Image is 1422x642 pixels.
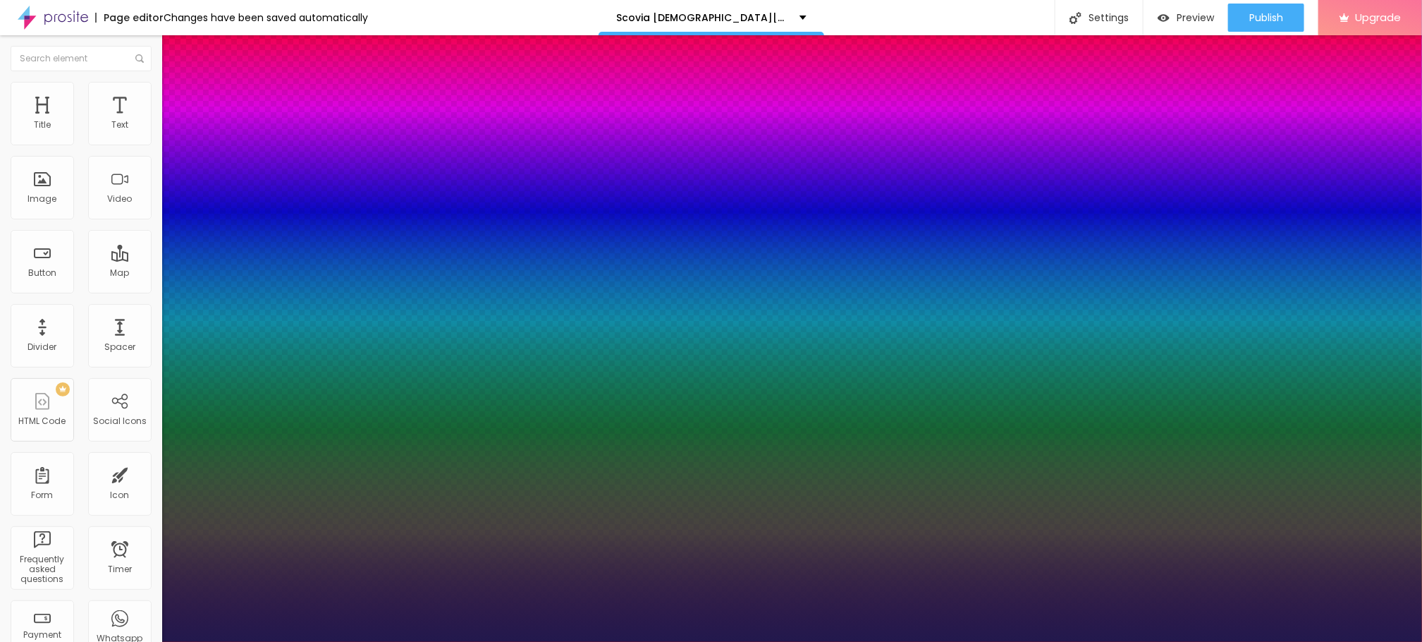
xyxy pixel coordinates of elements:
input: Search element [11,46,152,71]
span: Upgrade [1355,11,1401,23]
img: view-1.svg [1158,12,1170,24]
div: Text [111,120,128,130]
img: Icone [1069,12,1081,24]
div: Image [28,194,57,204]
img: Icone [135,54,144,63]
div: Timer [108,564,132,574]
div: Form [32,490,54,500]
span: Publish [1249,12,1283,23]
div: Changes have been saved automatically [164,13,368,23]
span: Preview [1177,12,1214,23]
div: Frequently asked questions [14,555,70,585]
div: Spacer [104,342,135,352]
div: Icon [111,490,130,500]
div: Map [111,268,130,278]
button: Publish [1228,4,1304,32]
div: Button [28,268,56,278]
div: Title [34,120,51,130]
div: HTML Code [19,416,66,426]
p: Scovia [DEMOGRAPHIC_DATA][MEDICAL_DATA] [616,13,789,23]
button: Preview [1144,4,1228,32]
div: Page editor [95,13,164,23]
div: Social Icons [93,416,147,426]
div: Video [108,194,133,204]
div: Divider [28,342,57,352]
